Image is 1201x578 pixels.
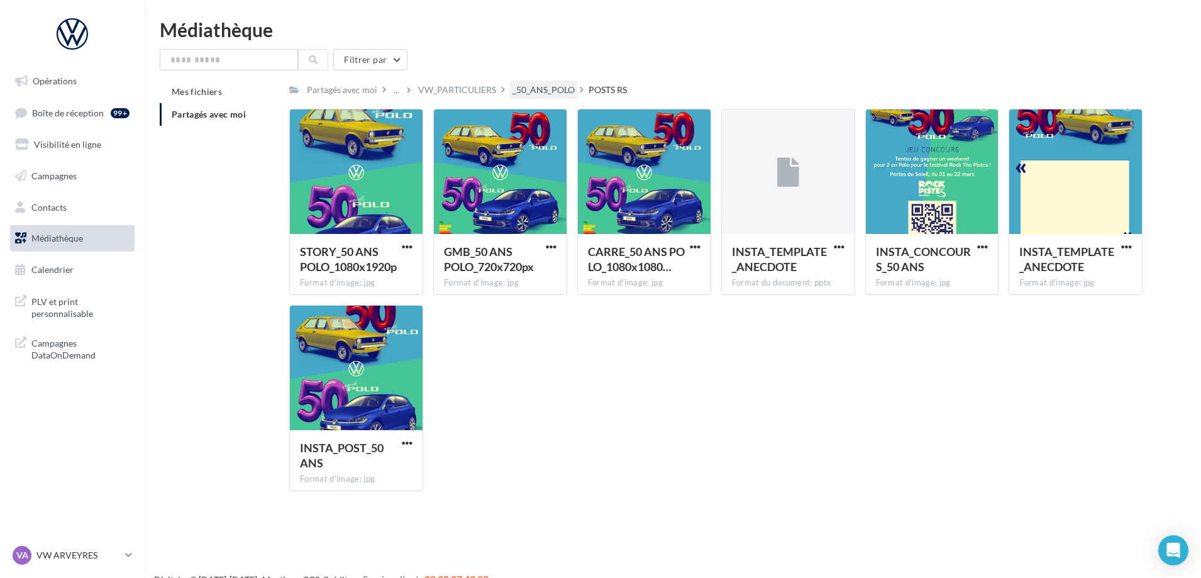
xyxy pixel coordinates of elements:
p: VW ARVEYRES [36,549,120,562]
div: Open Intercom Messenger [1158,535,1188,565]
a: VA VW ARVEYRES [10,543,135,567]
div: VW_PARTICULIERS [418,84,496,96]
div: Format d'image: jpg [876,277,988,289]
span: Partagés avec moi [172,109,246,119]
span: Contacts [31,201,67,212]
span: INSTA_TEMPLATE_ANECDOTE [1019,245,1114,274]
span: Visibilité en ligne [34,139,101,150]
div: Format du document: pptx [732,277,844,289]
div: Format d'image: jpg [300,474,412,485]
a: Opérations [8,68,137,94]
span: Calendrier [31,264,74,275]
div: _50_ANS_POLO [512,84,575,96]
div: POSTS RS [589,84,627,96]
a: Calendrier [8,257,137,283]
a: Contacts [8,194,137,221]
div: Format d'image: jpg [1019,277,1132,289]
span: Mes fichiers [172,86,222,97]
span: CARRE_50 ANS POLO_1080x1080px [588,245,685,274]
div: ... [391,81,402,99]
a: Campagnes DataOnDemand [8,330,137,367]
span: Médiathèque [31,233,83,243]
div: Format d'image: jpg [444,277,556,289]
a: Boîte de réception99+ [8,99,137,126]
span: Boîte de réception [32,107,104,118]
div: Partagés avec moi [307,84,377,96]
div: Format d'image: jpg [300,277,412,289]
a: Médiathèque [8,225,137,252]
a: Visibilité en ligne [8,131,137,158]
span: GMB_50 ANS POLO_720x720px [444,245,534,274]
span: INSTA_TEMPLATE_ANECDOTE [732,245,827,274]
span: STORY_50 ANS POLO_1080x1920p [300,245,397,274]
div: 99+ [111,108,130,118]
span: INSTA_POST_50 ANS [300,441,384,470]
div: Médiathèque [160,20,1186,39]
span: INSTA_CONCOURS_50 ANS [876,245,971,274]
span: Opérations [33,75,77,86]
span: VA [16,549,28,562]
span: PLV et print personnalisable [31,293,130,320]
a: PLV et print personnalisable [8,288,137,325]
a: Campagnes [8,163,137,189]
button: Filtrer par [333,49,407,70]
span: Campagnes DataOnDemand [31,335,130,362]
div: Format d'image: jpg [588,277,700,289]
span: Campagnes [31,170,77,181]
